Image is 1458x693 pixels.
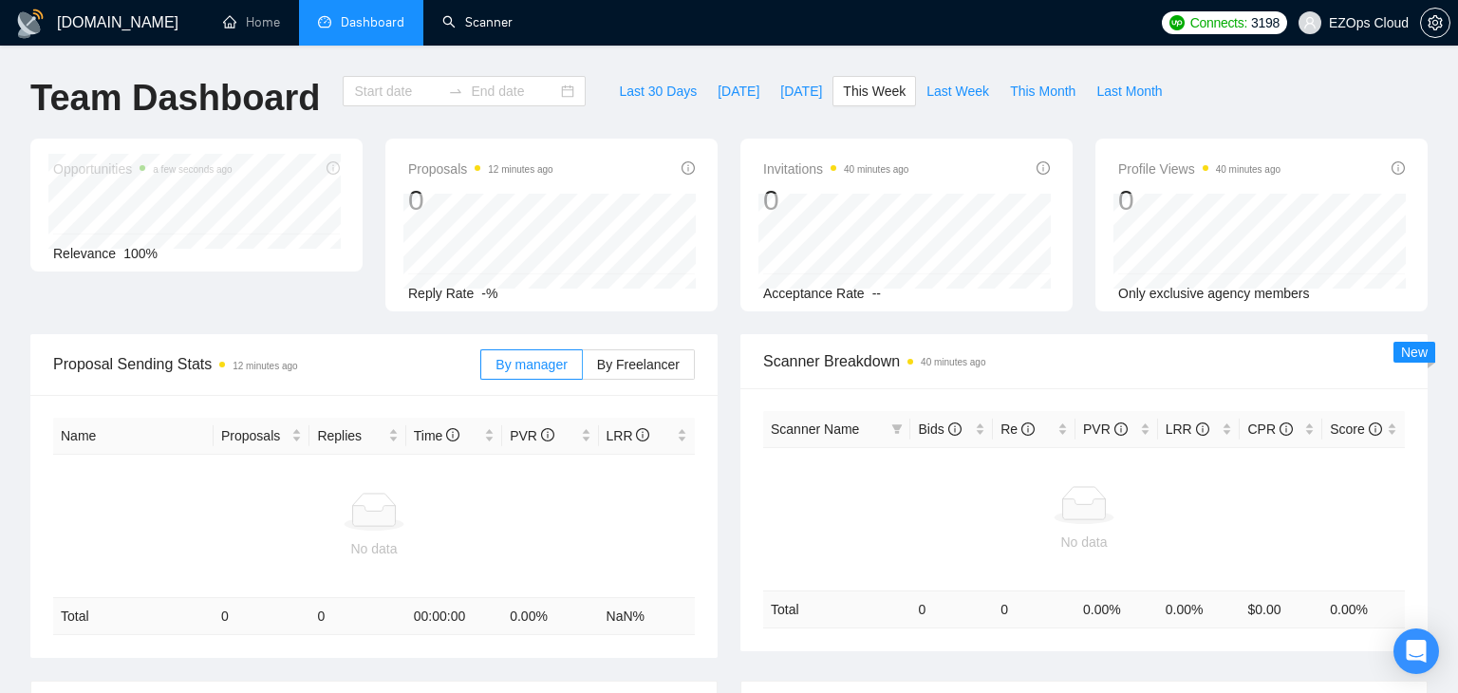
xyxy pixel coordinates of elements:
time: 40 minutes ago [844,164,908,175]
span: Proposal Sending Stats [53,352,480,376]
button: Last Week [916,76,1000,106]
span: Proposals [221,425,288,446]
span: PVR [1083,421,1128,437]
span: info-circle [636,428,649,441]
span: info-circle [1114,422,1128,436]
span: Last Month [1096,81,1162,102]
span: info-circle [541,428,554,441]
span: New [1401,345,1428,360]
time: 12 minutes ago [233,361,297,371]
div: No data [771,532,1397,553]
span: setting [1421,15,1449,30]
span: Last Week [926,81,989,102]
th: Name [53,418,214,455]
div: 0 [763,182,908,218]
span: PVR [510,428,554,443]
td: 0.00 % [1158,590,1241,627]
td: 0 [993,590,1075,627]
span: Dashboard [341,14,404,30]
span: Only exclusive agency members [1118,286,1310,301]
span: LRR [1166,421,1209,437]
td: 0 [309,598,405,635]
span: This Week [843,81,906,102]
img: upwork-logo.png [1169,15,1185,30]
time: 40 minutes ago [1216,164,1280,175]
span: LRR [607,428,650,443]
span: info-circle [1037,161,1050,175]
span: info-circle [446,428,459,441]
span: CPR [1247,421,1292,437]
span: Replies [317,425,383,446]
td: 0.00 % [1075,590,1158,627]
button: [DATE] [707,76,770,106]
td: 0.00 % [1322,590,1405,627]
a: homeHome [223,14,280,30]
span: 3198 [1251,12,1280,33]
div: No data [61,538,687,559]
span: info-circle [948,422,962,436]
span: Last 30 Days [619,81,697,102]
td: 0 [910,590,993,627]
span: info-circle [1392,161,1405,175]
div: 0 [408,182,553,218]
span: Scanner Name [771,421,859,437]
span: [DATE] [780,81,822,102]
span: info-circle [1280,422,1293,436]
td: NaN % [599,598,695,635]
span: Reply Rate [408,286,474,301]
span: Connects: [1190,12,1247,33]
td: Total [763,590,910,627]
td: 0.00 % [502,598,598,635]
span: info-circle [682,161,695,175]
span: user [1303,16,1317,29]
span: filter [891,423,903,435]
th: Replies [309,418,405,455]
span: info-circle [1196,422,1209,436]
img: logo [15,9,46,39]
span: Scanner Breakdown [763,349,1405,373]
h1: Team Dashboard [30,76,320,121]
span: Proposals [408,158,553,180]
div: 0 [1118,182,1280,218]
div: Open Intercom Messenger [1393,628,1439,674]
span: Invitations [763,158,908,180]
span: Bids [918,421,961,437]
input: End date [471,81,557,102]
span: By Freelancer [597,357,680,372]
td: 0 [214,598,309,635]
button: Last 30 Days [608,76,707,106]
span: Profile Views [1118,158,1280,180]
span: to [448,84,463,99]
th: Proposals [214,418,309,455]
time: 12 minutes ago [488,164,552,175]
span: [DATE] [718,81,759,102]
span: Time [414,428,459,443]
span: 100% [123,246,158,261]
span: Relevance [53,246,116,261]
button: setting [1420,8,1450,38]
a: searchScanner [442,14,513,30]
button: Last Month [1086,76,1172,106]
input: Start date [354,81,440,102]
td: Total [53,598,214,635]
span: -% [481,286,497,301]
span: This Month [1010,81,1075,102]
span: By manager [495,357,567,372]
a: setting [1420,15,1450,30]
span: Acceptance Rate [763,286,865,301]
td: 00:00:00 [406,598,502,635]
button: [DATE] [770,76,832,106]
span: info-circle [1369,422,1382,436]
span: info-circle [1021,422,1035,436]
button: This Month [1000,76,1086,106]
span: swap-right [448,84,463,99]
span: dashboard [318,15,331,28]
span: Re [1000,421,1035,437]
span: -- [872,286,881,301]
span: filter [888,415,907,443]
button: This Week [832,76,916,106]
time: 40 minutes ago [921,357,985,367]
td: $ 0.00 [1240,590,1322,627]
span: Score [1330,421,1381,437]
